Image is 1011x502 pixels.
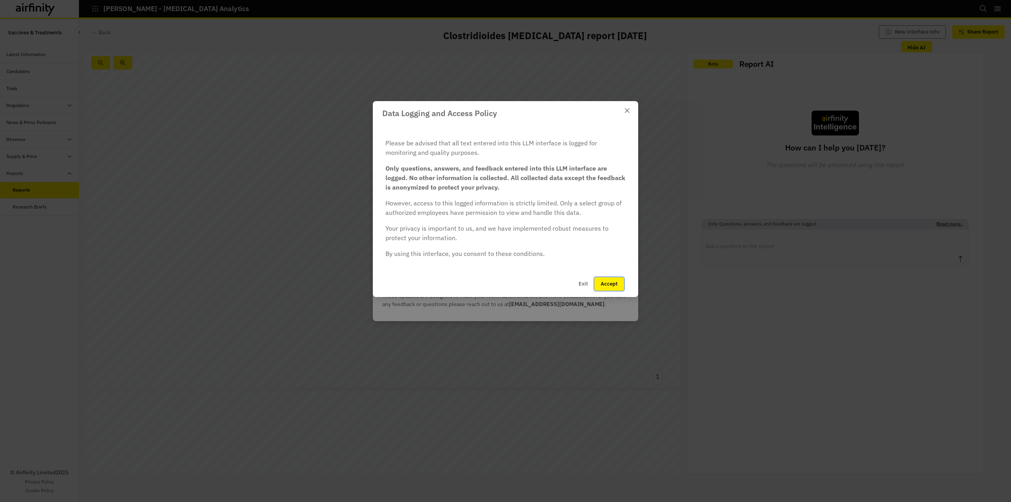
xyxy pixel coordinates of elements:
p: Only questions, answers, and feedback entered into this LLM interface are logged. No other inform... [385,164,626,192]
button: Exit [572,277,594,291]
p: Please be advised that all text entered into this LLM interface is logged for monitoring and qual... [385,138,626,157]
header: Data Logging and Access Policy [373,101,638,126]
p: However, access to this logged information is strictly limited. Only a select group of authorized... [385,198,626,217]
button: Close [621,104,633,117]
p: Your privacy is important to us, and we have implemented robust measures to protect your informat... [385,224,626,243]
p: By using this interface, you consent to these conditions. [385,249,626,258]
button: Accept [594,277,624,291]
